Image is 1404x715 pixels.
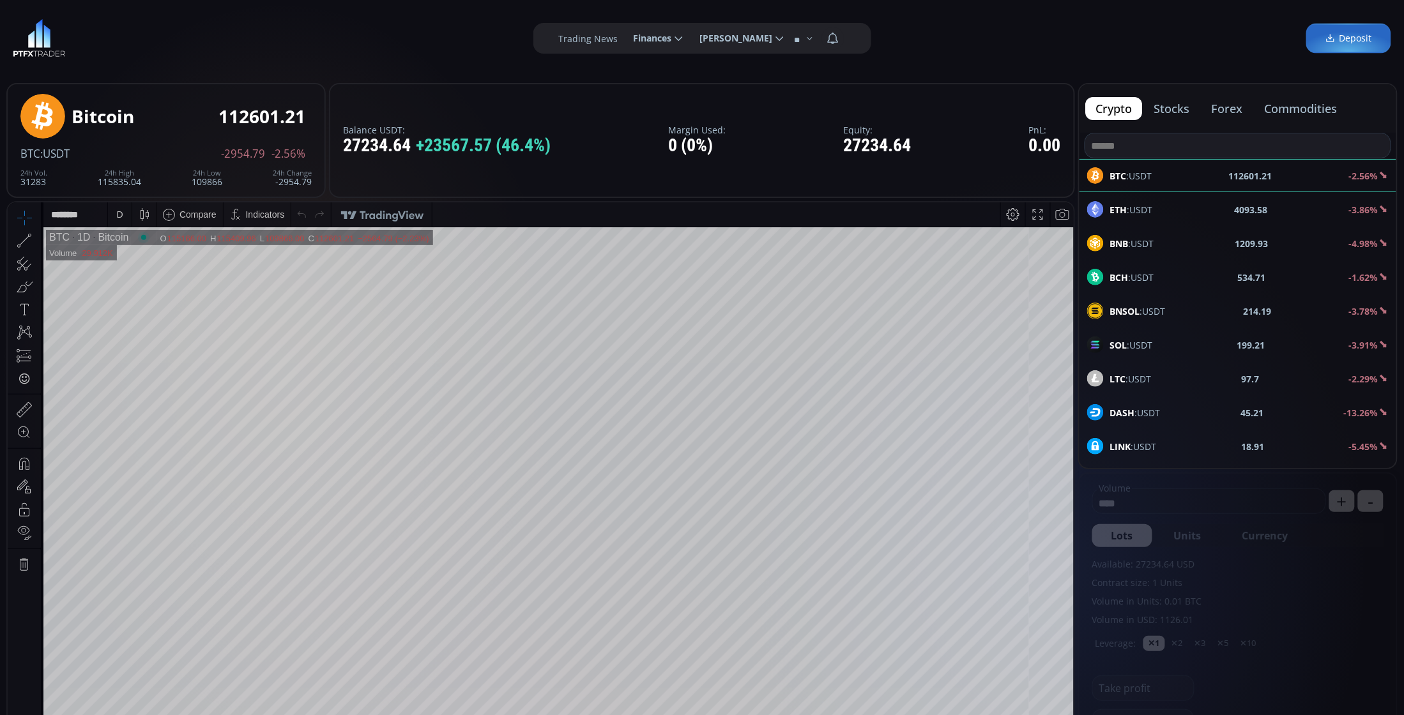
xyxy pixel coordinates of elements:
[1110,407,1135,419] b: DASH
[20,169,47,186] div: 31283
[42,46,69,56] div: Volume
[1110,440,1131,453] b: LINK
[416,136,551,156] span: +23567.57 (46.4%)
[1349,204,1378,216] b: -3.86%
[252,31,257,41] div: L
[1255,97,1348,120] button: commodities
[257,31,296,41] div: 109866.00
[922,560,983,570] span: 20:17:08 (UTC)
[130,29,142,41] div: Market open
[1110,204,1127,216] b: ETH
[209,31,248,41] div: 115409.96
[1000,553,1018,577] div: Toggle Percentage
[1043,560,1060,570] div: auto
[271,148,305,160] span: -2.56%
[1344,407,1378,419] b: -13.26%
[109,7,115,17] div: D
[29,523,35,540] div: Hide Drawings Toolbar
[1349,339,1378,351] b: -3.91%
[1110,203,1153,216] span: :USDT
[20,169,47,177] div: 24h Vol.
[844,125,912,135] label: Equity:
[65,560,74,570] div: 1y
[1349,440,1378,453] b: -5.45%
[273,169,312,186] div: -2954.79
[350,31,421,41] div: −2564.79 (−2.23%)
[1325,32,1372,45] span: Deposit
[1244,305,1272,318] b: 214.19
[1022,560,1034,570] div: log
[20,146,40,161] span: BTC
[273,169,312,177] div: 24h Change
[82,29,121,41] div: Bitcoin
[1110,237,1129,250] b: BNB
[1110,271,1129,283] b: BCH
[171,553,192,577] div: Go to
[1086,97,1143,120] button: crypto
[1242,372,1260,386] b: 97.7
[343,136,551,156] div: 27234.64
[1235,203,1268,216] b: 4093.58
[917,553,988,577] button: 20:17:08 (UTC)
[218,107,305,126] div: 112601.21
[152,31,159,41] div: O
[1029,125,1061,135] label: PnL:
[1110,373,1126,385] b: LTC
[74,46,105,56] div: 29.912K
[1241,406,1264,419] b: 45.21
[1349,305,1378,317] b: -3.78%
[1110,271,1154,284] span: :USDT
[668,125,726,135] label: Margin Used:
[83,560,95,570] div: 3m
[160,31,199,41] div: 115166.00
[1237,338,1265,352] b: 199.21
[1235,237,1269,250] b: 1209.93
[1349,271,1378,283] b: -1.62%
[1349,237,1378,250] b: -4.98%
[202,31,209,41] div: H
[1110,305,1166,318] span: :USDT
[13,19,66,57] img: LOGO
[144,560,155,570] div: 1d
[1110,305,1140,317] b: BNSOL
[844,136,912,156] div: 27234.64
[1029,136,1061,156] div: 0.00
[238,7,277,17] div: Indicators
[98,169,141,186] div: 115835.04
[1018,553,1039,577] div: Toggle Log Scale
[1039,553,1065,577] div: Toggle Auto Scale
[192,169,222,177] div: 24h Low
[42,29,62,41] div: BTC
[172,7,209,17] div: Compare
[1110,339,1127,351] b: SOL
[192,169,222,186] div: 109866
[1238,271,1266,284] b: 534.71
[1110,440,1157,453] span: :USDT
[98,169,141,177] div: 24h High
[691,26,773,51] span: [PERSON_NAME]
[126,560,136,570] div: 5d
[301,31,307,41] div: C
[1110,406,1161,419] span: :USDT
[40,146,70,161] span: :USDT
[221,148,265,160] span: -2954.79
[104,560,116,570] div: 1m
[46,560,56,570] div: 5y
[343,125,551,135] label: Balance USDT:
[62,29,82,41] div: 1D
[1306,24,1391,54] a: Deposit
[307,31,346,41] div: 112601.21
[1242,440,1265,453] b: 18.91
[559,32,618,45] label: Trading News
[1202,97,1253,120] button: forex
[625,26,672,51] span: Finances
[1144,97,1200,120] button: stocks
[1110,237,1154,250] span: :USDT
[668,136,726,156] div: 0 (0%)
[1110,372,1152,386] span: :USDT
[1110,338,1153,352] span: :USDT
[72,107,134,126] div: Bitcoin
[1349,373,1378,385] b: -2.29%
[11,170,22,183] div: 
